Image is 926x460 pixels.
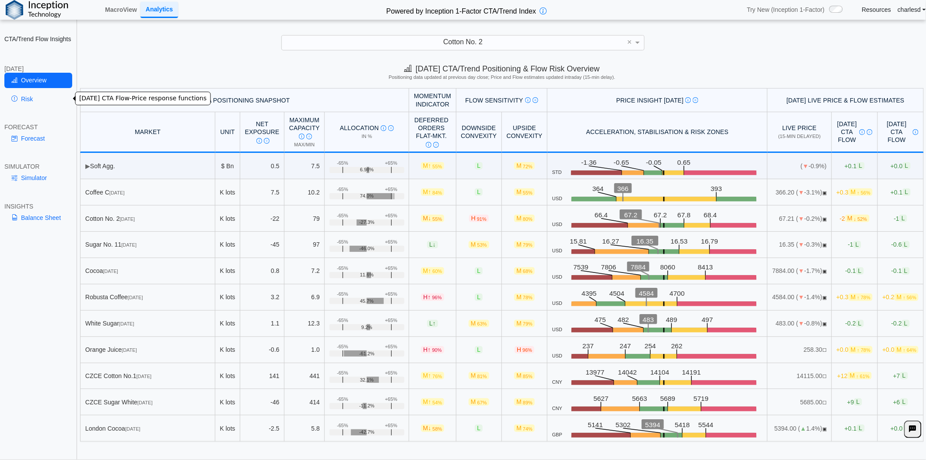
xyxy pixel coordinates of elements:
[109,190,125,195] span: [DATE]
[385,213,397,219] div: +65%
[581,159,596,166] text: -1.36
[798,241,804,248] span: ▼
[289,116,320,140] div: Maximum Capacity
[421,267,445,275] span: M
[798,320,804,327] span: ▼
[891,162,910,170] span: +0.0
[385,265,397,271] div: +65%
[82,74,922,80] h5: Positioning data updated at previous day close; Price and Flow estimates updated intraday (15-min...
[240,284,284,311] td: 3.2
[4,35,72,43] h2: CTA/Trend Flow Insights
[360,272,374,278] span: 11.6%
[102,2,140,17] a: MacroView
[523,216,533,222] span: 80%
[822,190,827,195] span: OPEN: Market session is currently open.
[4,170,72,185] a: Simulator
[552,327,562,333] span: USD
[515,346,534,354] span: H
[857,190,871,195] span: ↑ 56%
[337,187,348,192] div: -65%
[256,138,262,144] img: Info
[264,138,270,144] img: Read More
[685,97,691,103] img: Info
[768,205,831,232] td: 67.21 ( -0.2%)
[337,213,348,219] div: -65%
[894,215,907,222] span: -1
[883,346,919,354] span: +0.0
[902,241,910,248] span: L
[469,372,489,379] span: M
[768,311,831,337] td: 483.00 ( -0.8%)
[586,369,605,376] text: 13977
[432,347,442,353] span: 90%
[385,187,397,192] div: +65%
[432,374,442,379] span: 76%
[361,134,372,139] span: in %
[859,129,865,135] img: Info
[85,241,210,248] div: Sugar No. 11
[552,96,763,104] div: Price Insight [DATE]
[898,6,926,14] a: charlesd
[337,318,348,323] div: -65%
[857,162,865,170] span: L
[637,237,654,245] text: 16.35
[475,294,483,301] span: L
[140,2,178,18] a: Analytics
[552,379,562,385] span: CNY
[388,125,394,131] img: Read More
[359,246,375,251] span: -46.0%
[284,232,325,258] td: 97
[421,215,445,222] span: M
[643,316,654,324] text: 483
[240,232,284,258] td: -45
[337,344,348,350] div: -65%
[284,179,325,205] td: 10.2
[4,131,72,146] a: Forecast
[798,189,804,196] span: ▼
[654,211,667,219] text: 67.2
[857,347,871,353] span: ↑ 78%
[631,264,646,271] text: 7884
[883,120,919,144] div: [DATE] CTA Flow
[891,188,910,196] span: +0.1
[432,269,442,274] span: 60%
[240,258,284,284] td: 0.8
[119,321,134,326] span: [DATE]
[385,370,397,376] div: +65%
[428,189,431,196] span: ↑
[426,142,431,148] img: Info
[711,185,722,192] text: 393
[902,267,910,275] span: L
[704,211,717,219] text: 68.4
[891,241,910,248] span: -0.6
[385,239,397,245] div: +65%
[552,170,562,175] span: STD
[552,248,562,254] span: USD
[421,346,444,354] span: H
[80,153,215,179] td: Soft Agg.
[822,374,827,379] span: NO FEED: Live data feed not provided for this market.
[306,134,312,139] img: Read More
[514,372,535,379] span: M
[552,353,562,359] span: USD
[627,38,632,46] span: ×
[477,321,487,326] span: 63%
[891,320,910,327] span: -0.2
[428,163,431,170] span: ↑
[626,35,633,50] span: Clear value
[421,294,444,301] span: H
[677,211,691,219] text: 67.8
[646,159,661,166] text: -0.05
[523,295,533,300] span: 78%
[523,374,533,379] span: 85%
[618,369,637,376] text: 14042
[798,215,804,222] span: ▼
[502,112,547,153] th: Upside Convexity
[651,369,670,376] text: 14104
[215,311,240,337] td: K lots
[240,311,284,337] td: 1.1
[284,311,325,337] td: 12.3
[845,215,870,222] span: M
[856,374,870,379] span: ↑ 61%
[385,160,397,166] div: +65%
